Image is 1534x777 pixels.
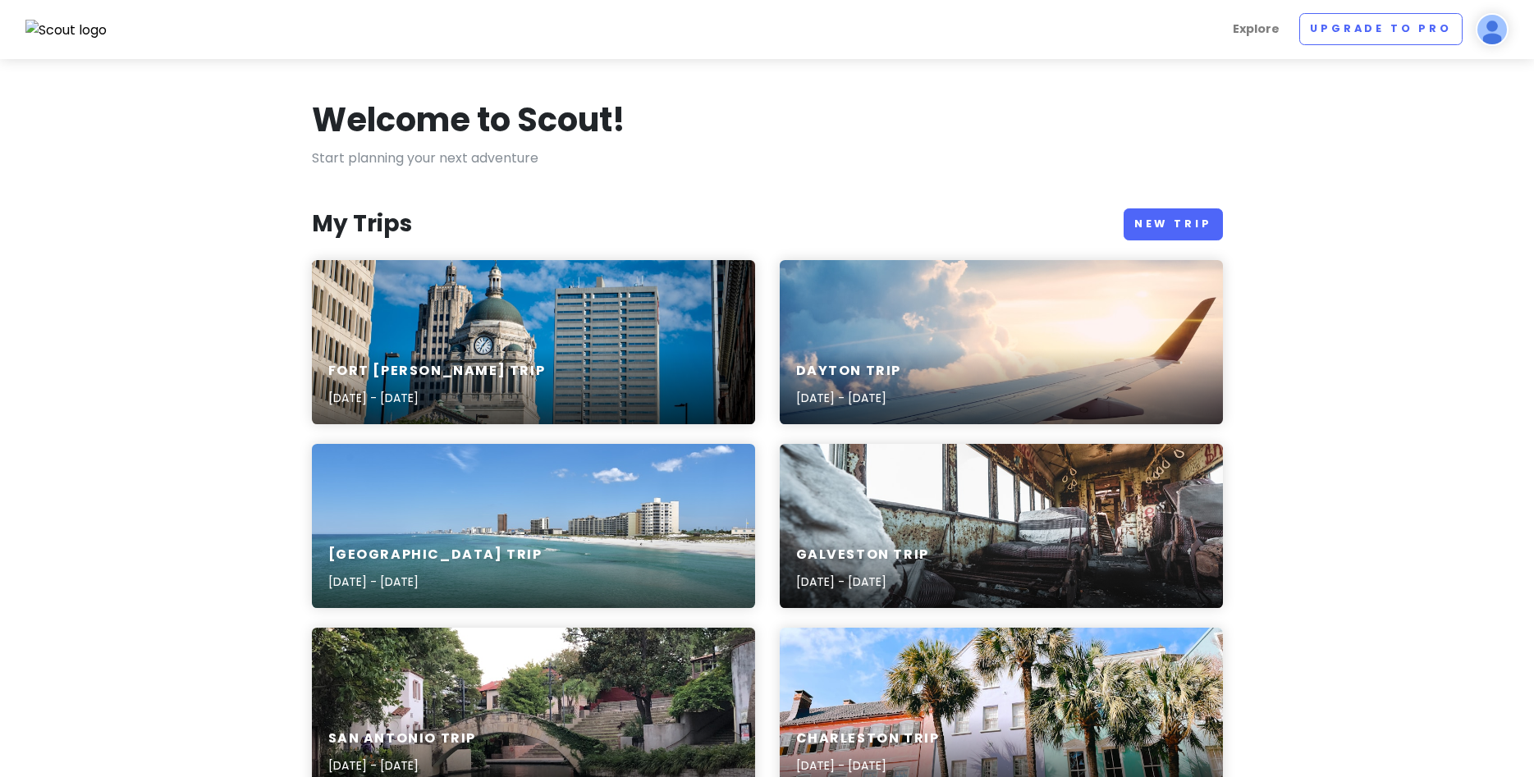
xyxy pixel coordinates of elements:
[1226,13,1286,45] a: Explore
[796,573,929,591] p: [DATE] - [DATE]
[312,98,625,141] h1: Welcome to Scout!
[1476,13,1509,46] img: User profile
[796,363,902,380] h6: Dayton trip
[780,260,1223,424] a: aerial photography of airlinerDayton trip[DATE] - [DATE]
[328,389,546,407] p: [DATE] - [DATE]
[796,730,940,747] h6: Charleston Trip
[312,148,1223,169] p: Start planning your next adventure
[25,20,108,41] img: Scout logo
[328,363,546,380] h6: Fort [PERSON_NAME] Trip
[328,730,477,747] h6: San Antonio Trip
[328,573,543,591] p: [DATE] - [DATE]
[1124,208,1223,240] a: New Trip
[1299,13,1463,45] a: Upgrade to Pro
[312,260,755,424] a: white and blue concrete building during daytimeFort [PERSON_NAME] Trip[DATE] - [DATE]
[312,209,412,239] h3: My Trips
[780,444,1223,608] a: an abandoned train car filled with lots of furnitureGalveston Trip[DATE] - [DATE]
[796,756,940,775] p: [DATE] - [DATE]
[796,546,929,564] h6: Galveston Trip
[796,389,902,407] p: [DATE] - [DATE]
[312,444,755,608] a: buildings near body of water under blue sky[GEOGRAPHIC_DATA] Trip[DATE] - [DATE]
[328,756,477,775] p: [DATE] - [DATE]
[328,546,543,564] h6: [GEOGRAPHIC_DATA] Trip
